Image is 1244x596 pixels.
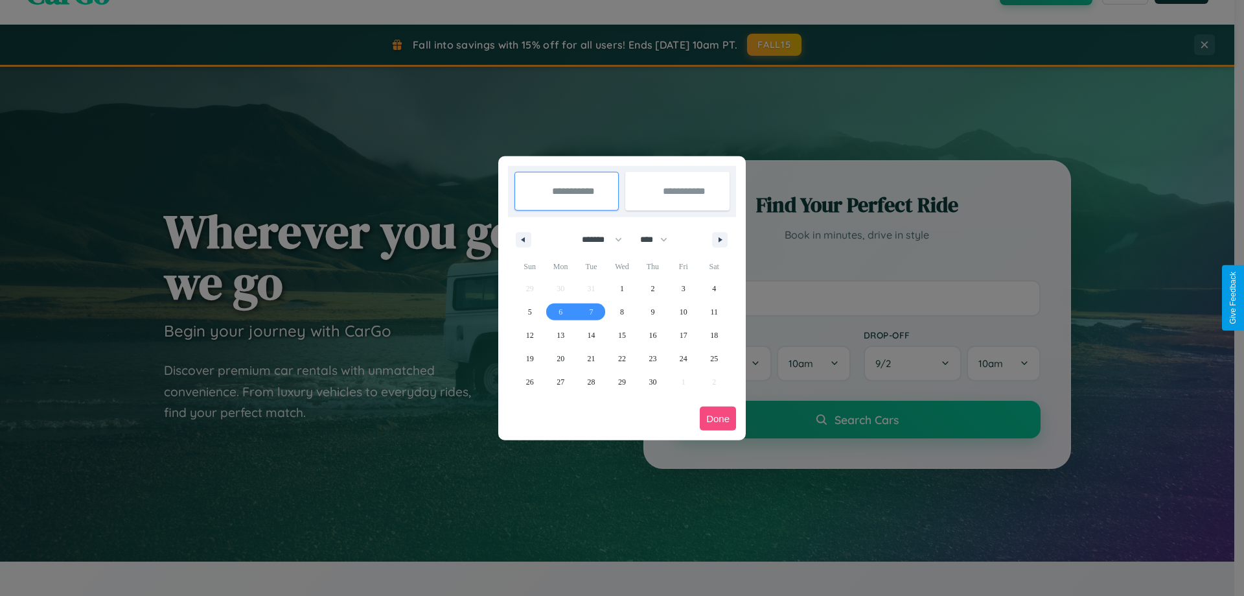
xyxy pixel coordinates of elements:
[606,300,637,324] button: 8
[514,300,545,324] button: 5
[699,347,730,370] button: 25
[606,347,637,370] button: 22
[651,300,654,324] span: 9
[545,370,575,394] button: 27
[526,370,534,394] span: 26
[514,370,545,394] button: 26
[668,324,698,347] button: 17
[559,300,562,324] span: 6
[588,347,595,370] span: 21
[699,277,730,300] button: 4
[588,370,595,394] span: 28
[620,277,624,300] span: 1
[699,300,730,324] button: 11
[680,300,687,324] span: 10
[668,277,698,300] button: 3
[710,347,718,370] span: 25
[699,324,730,347] button: 18
[638,324,668,347] button: 16
[680,324,687,347] span: 17
[1228,272,1238,324] div: Give Feedback
[712,277,716,300] span: 4
[576,256,606,277] span: Tue
[699,256,730,277] span: Sat
[606,370,637,394] button: 29
[668,300,698,324] button: 10
[545,256,575,277] span: Mon
[528,300,532,324] span: 5
[638,256,668,277] span: Thu
[618,324,626,347] span: 15
[651,277,654,300] span: 2
[514,347,545,370] button: 19
[576,300,606,324] button: 7
[557,370,564,394] span: 27
[710,324,718,347] span: 18
[649,370,656,394] span: 30
[557,324,564,347] span: 13
[638,347,668,370] button: 23
[668,347,698,370] button: 24
[620,300,624,324] span: 8
[545,300,575,324] button: 6
[545,347,575,370] button: 20
[618,370,626,394] span: 29
[638,300,668,324] button: 9
[606,256,637,277] span: Wed
[680,347,687,370] span: 24
[710,300,718,324] span: 11
[606,324,637,347] button: 15
[649,324,656,347] span: 16
[576,347,606,370] button: 21
[590,300,593,324] span: 7
[588,324,595,347] span: 14
[514,324,545,347] button: 12
[576,370,606,394] button: 28
[526,347,534,370] span: 19
[618,347,626,370] span: 22
[545,324,575,347] button: 13
[557,347,564,370] span: 20
[576,324,606,347] button: 14
[526,324,534,347] span: 12
[514,256,545,277] span: Sun
[638,277,668,300] button: 2
[668,256,698,277] span: Fri
[682,277,685,300] span: 3
[700,407,736,431] button: Done
[638,370,668,394] button: 30
[649,347,656,370] span: 23
[606,277,637,300] button: 1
